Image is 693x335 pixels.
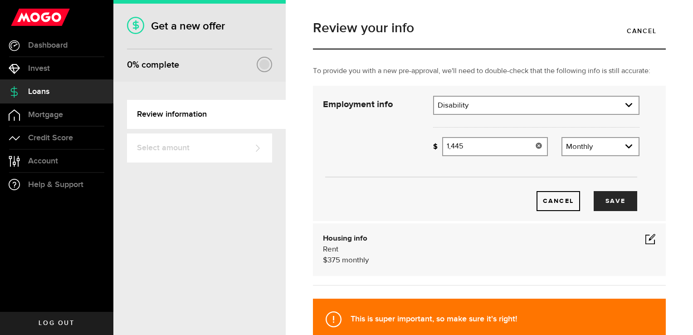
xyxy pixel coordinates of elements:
span: Account [28,157,58,165]
button: Open LiveChat chat widget [7,4,34,31]
span: Dashboard [28,41,68,49]
span: Rent [323,246,338,253]
span: Mortgage [28,111,63,119]
div: % complete [127,57,179,73]
h1: Review your info [313,21,666,35]
span: $ [323,256,327,264]
button: Save [594,191,637,211]
a: expand select [434,97,639,114]
strong: Employment info [323,100,393,109]
span: Credit Score [28,134,73,142]
a: expand select [562,138,639,155]
span: 0 [127,59,132,70]
p: To provide you with a new pre-approval, we'll need to double-check that the following info is sti... [313,66,666,77]
a: Select amount [127,133,272,163]
button: Cancel [537,191,580,211]
a: Cancel [618,21,666,40]
strong: This is super important, so make sure it's right! [351,314,517,324]
span: monthly [342,256,369,264]
a: Review information [127,100,286,129]
span: Log out [39,320,74,326]
b: Housing info [323,235,367,242]
span: 375 [327,256,340,264]
span: Invest [28,64,50,73]
span: Help & Support [28,181,83,189]
span: Loans [28,88,49,96]
h1: Get a new offer [127,20,272,33]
